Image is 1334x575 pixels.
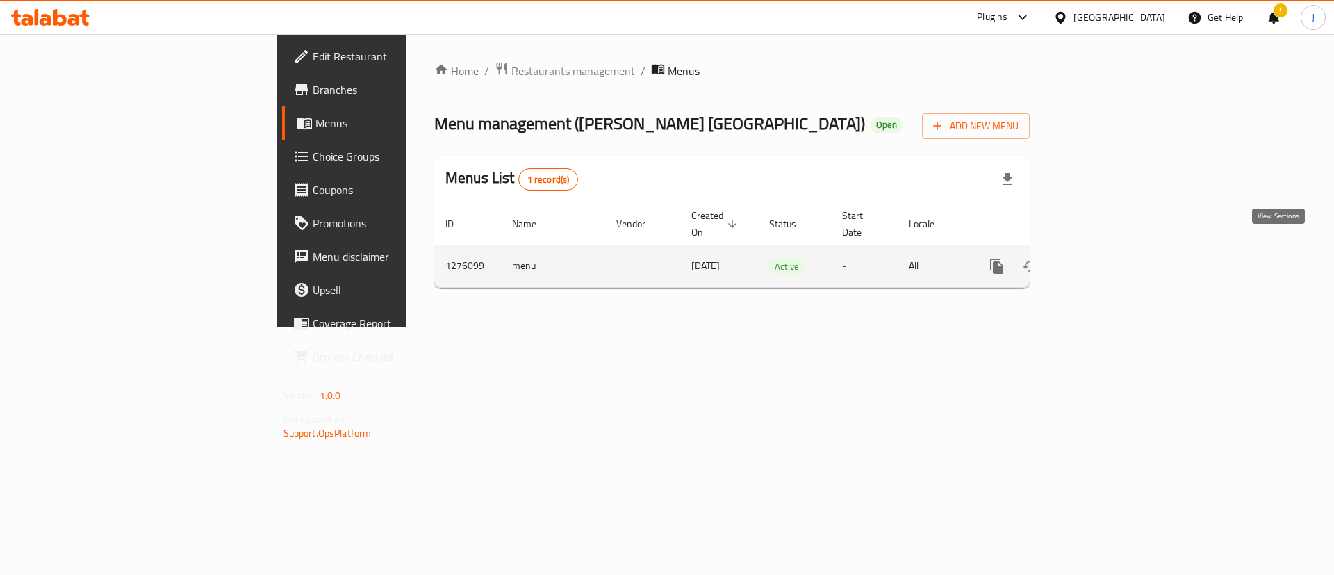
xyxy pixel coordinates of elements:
[313,282,488,298] span: Upsell
[434,62,1030,80] nav: breadcrumb
[313,48,488,65] span: Edit Restaurant
[769,258,805,275] div: Active
[313,148,488,165] span: Choice Groups
[871,117,903,133] div: Open
[434,108,865,139] span: Menu management ( [PERSON_NAME] [GEOGRAPHIC_DATA] )
[282,340,500,373] a: Grocery Checklist
[434,203,1125,288] table: enhanced table
[898,245,969,287] td: All
[282,273,500,307] a: Upsell
[313,215,488,232] span: Promotions
[769,259,805,275] span: Active
[769,216,814,232] span: Status
[922,113,1030,139] button: Add New Menu
[641,63,645,79] li: /
[315,115,488,131] span: Menus
[445,216,472,232] span: ID
[313,81,488,98] span: Branches
[616,216,664,232] span: Vendor
[282,307,500,340] a: Coverage Report
[282,40,500,73] a: Edit Restaurant
[1014,250,1047,283] button: Change Status
[495,62,635,80] a: Restaurants management
[282,106,500,140] a: Menus
[909,216,953,232] span: Locale
[511,63,635,79] span: Restaurants management
[282,73,500,106] a: Branches
[283,410,347,428] span: Get support on:
[282,206,500,240] a: Promotions
[933,118,1019,135] span: Add New Menu
[283,424,372,442] a: Support.OpsPlatform
[969,203,1125,245] th: Actions
[283,387,318,405] span: Version:
[518,168,579,191] div: Total records count
[512,216,554,232] span: Name
[313,348,488,365] span: Grocery Checklist
[691,207,741,241] span: Created On
[282,240,500,273] a: Menu disclaimer
[1073,10,1165,25] div: [GEOGRAPHIC_DATA]
[871,119,903,131] span: Open
[831,245,898,287] td: -
[691,257,720,275] span: [DATE]
[977,9,1007,26] div: Plugins
[519,173,578,186] span: 1 record(s)
[313,181,488,198] span: Coupons
[313,248,488,265] span: Menu disclaimer
[501,245,605,287] td: menu
[445,168,578,191] h2: Menus List
[282,140,500,173] a: Choice Groups
[282,173,500,206] a: Coupons
[842,207,881,241] span: Start Date
[668,63,700,79] span: Menus
[1312,10,1315,25] span: J
[980,250,1014,283] button: more
[320,387,341,405] span: 1.0.0
[313,315,488,332] span: Coverage Report
[991,163,1024,196] div: Export file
